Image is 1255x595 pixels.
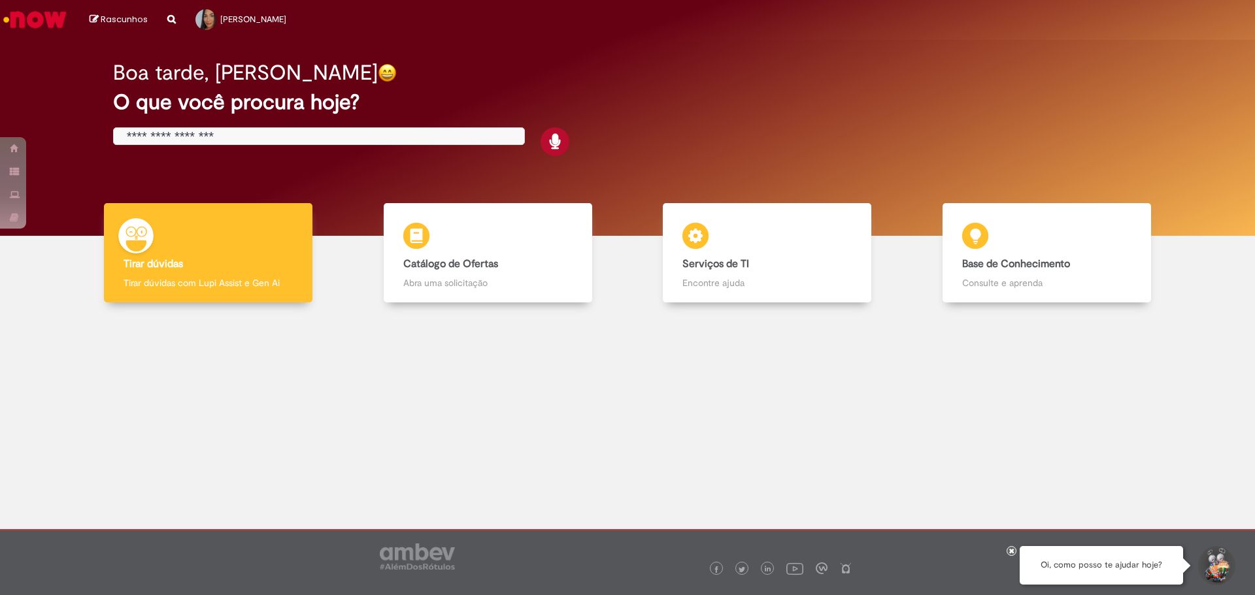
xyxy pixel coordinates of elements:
[124,257,183,270] b: Tirar dúvidas
[907,203,1187,303] a: Base de Conhecimento Consulte e aprenda
[113,91,1143,114] h2: O que você procura hoje?
[348,203,628,303] a: Catálogo de Ofertas Abra uma solicitação
[627,203,907,303] a: Serviços de TI Encontre ajuda
[682,276,852,289] p: Encontre ajuda
[378,63,397,82] img: happy-face.png
[962,276,1131,289] p: Consulte e aprenda
[220,14,286,25] span: [PERSON_NAME]
[840,562,852,574] img: logo_footer_naosei.png
[816,562,828,574] img: logo_footer_workplace.png
[69,203,348,303] a: Tirar dúvidas Tirar dúvidas com Lupi Assist e Gen Ai
[682,257,749,270] b: Serviços de TI
[1196,546,1235,585] button: Iniciar Conversa de Suporte
[113,61,378,84] h2: Boa tarde, [PERSON_NAME]
[90,14,148,26] a: Rascunhos
[739,566,745,573] img: logo_footer_twitter.png
[713,566,720,573] img: logo_footer_facebook.png
[962,257,1070,270] b: Base de Conhecimento
[765,566,771,573] img: logo_footer_linkedin.png
[1,7,69,33] img: ServiceNow
[1020,546,1183,585] div: Oi, como posso te ajudar hoje?
[380,543,455,570] img: logo_footer_ambev_rotulo_gray.png
[786,560,803,577] img: logo_footer_youtube.png
[403,257,498,270] b: Catálogo de Ofertas
[403,276,573,289] p: Abra uma solicitação
[124,276,293,289] p: Tirar dúvidas com Lupi Assist e Gen Ai
[101,13,148,25] span: Rascunhos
